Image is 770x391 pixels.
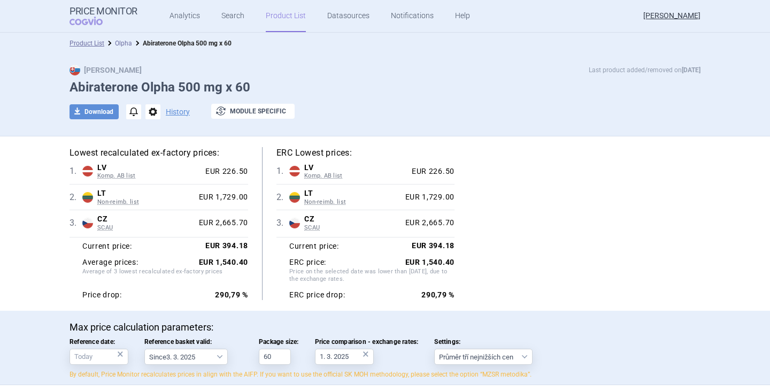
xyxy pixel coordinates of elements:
[315,338,419,346] span: Price comparison - exchange rates:
[70,165,82,178] span: 1 .
[289,268,455,285] span: Price on the selected date was lower than [DATE], due to the exchange rates.
[97,198,195,206] span: Non-reimb. list
[97,224,195,232] span: SCAU
[70,80,700,95] h1: Abiraterone Olpha 500 mg x 60
[70,65,80,75] img: SK
[117,348,124,360] div: ×
[70,338,128,346] span: Reference date:
[405,258,455,266] strong: EUR 1,540.40
[304,163,407,173] span: LV
[199,258,248,266] strong: EUR 1,540.40
[421,290,455,299] strong: 290,79 %
[215,290,248,299] strong: 290,79 %
[70,66,142,74] strong: [PERSON_NAME]
[70,217,82,229] span: 3 .
[401,193,455,202] div: EUR 1,729.00
[104,38,132,49] li: Olpha
[70,38,104,49] li: Product List
[82,242,132,250] strong: Current price:
[304,189,401,198] span: LT
[97,172,201,180] span: Komp. AB list
[97,163,201,173] span: LV
[70,349,128,365] input: Reference date:×
[289,192,300,203] img: Lithuania
[97,214,195,224] span: CZ
[132,38,232,49] li: Abiraterone Olpha 500 mg x 60
[144,338,243,346] span: Reference basket valid:
[211,104,295,119] button: Module specific
[289,218,300,228] img: Czech Republic
[195,218,248,228] div: EUR 2,665.70
[289,258,326,267] strong: ERC price:
[304,224,401,232] span: SCAU
[401,218,455,228] div: EUR 2,665.70
[201,167,248,177] div: EUR 226.50
[70,147,248,159] h5: Lowest recalculated ex-factory prices:
[259,338,299,346] span: Package size:
[289,290,345,300] strong: ERC price drop:
[304,198,401,206] span: Non-reimb. list
[407,167,455,177] div: EUR 226.50
[304,214,401,224] span: CZ
[82,192,93,203] img: Lithuania
[259,349,291,365] input: Package size:
[70,40,104,47] a: Product List
[205,241,248,250] strong: EUR 394.18
[115,40,132,47] a: Olpha
[434,349,533,365] select: Settings:
[276,217,289,229] span: 3 .
[589,65,700,75] p: Last product added/removed on
[70,191,82,204] span: 2 .
[70,6,137,17] strong: Price Monitor
[82,290,122,300] strong: Price drop:
[166,108,190,116] button: History
[143,40,232,47] strong: Abiraterone Olpha 500 mg x 60
[82,166,93,177] img: Latvia
[70,104,119,119] button: Download
[682,66,700,74] strong: [DATE]
[70,370,700,379] p: By default, Price Monitor recalculates prices in align with the AIFP. If you want to use the offi...
[304,172,407,180] span: Komp. AB list
[315,349,374,365] input: Price comparison - exchange rates:×
[144,349,228,365] select: Reference basket valid:
[363,348,369,360] div: ×
[195,193,248,202] div: EUR 1,729.00
[412,241,455,250] strong: EUR 394.18
[70,6,137,26] a: Price MonitorCOGVIO
[276,165,289,178] span: 1 .
[70,321,700,333] p: Max price calculation parameters:
[289,166,300,177] img: Latvia
[82,258,138,267] strong: Average prices:
[82,268,248,285] span: Average of 3 lowest recalculated ex-factory prices
[70,17,118,25] span: COGVIO
[276,191,289,204] span: 2 .
[82,218,93,228] img: Czech Republic
[276,147,455,159] h5: ERC Lowest prices:
[434,338,533,346] span: Settings:
[289,242,339,250] strong: Current price:
[97,189,195,198] span: LT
